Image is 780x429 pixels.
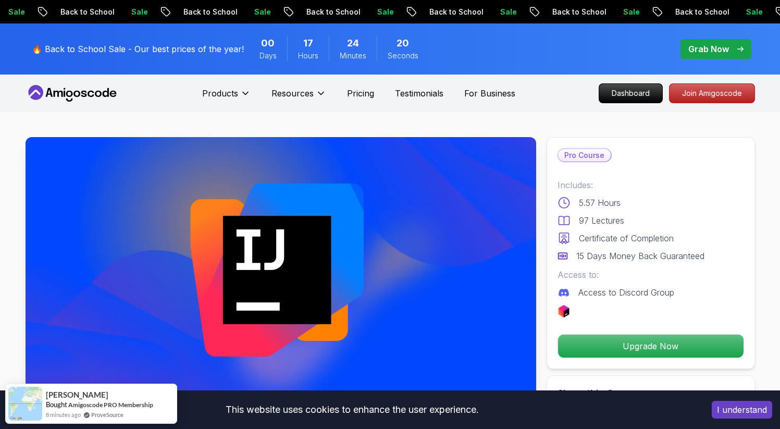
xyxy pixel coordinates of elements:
p: Access to: [558,268,744,281]
span: Minutes [340,51,366,61]
p: Pro Course [558,149,611,162]
img: provesource social proof notification image [8,387,42,421]
a: Pricing [347,87,374,100]
p: Back to School [48,7,119,17]
p: Sale [734,7,767,17]
p: 15 Days Money Back Guaranteed [576,250,704,262]
span: Bought [46,400,67,409]
p: Resources [271,87,314,100]
span: 20 Seconds [397,36,409,51]
a: Amigoscode PRO Membership [68,401,153,409]
a: Dashboard [599,83,663,103]
p: 97 Lectures [579,214,624,227]
p: 5.57 Hours [579,197,621,209]
span: 0 Days [261,36,275,51]
p: 🔥 Back to School Sale - Our best prices of the year! [32,43,244,55]
h2: Share this Course [558,386,744,401]
p: Back to School [417,7,488,17]
img: jetbrains logo [558,305,570,317]
p: Sale [242,7,276,17]
button: Products [202,87,251,108]
p: Back to School [171,7,242,17]
p: Sale [365,7,399,17]
div: This website uses cookies to enhance the user experience. [8,398,696,421]
p: Sale [488,7,522,17]
a: For Business [464,87,515,100]
a: ProveSource [91,410,123,419]
span: 17 Hours [303,36,313,51]
span: Hours [298,51,318,61]
p: Access to Discord Group [578,286,674,299]
p: Includes: [558,179,744,191]
button: Accept cookies [712,401,772,419]
a: Testimonials [395,87,443,100]
p: Sale [119,7,153,17]
p: Sale [611,7,645,17]
span: Seconds [388,51,418,61]
p: Join Amigoscode [670,84,754,103]
p: Certificate of Completion [579,232,674,244]
a: Join Amigoscode [669,83,755,103]
span: Days [259,51,277,61]
p: Dashboard [599,84,662,103]
p: Upgrade Now [558,335,744,358]
span: 8 minutes ago [46,410,81,419]
p: Grab Now [688,43,729,55]
button: Upgrade Now [558,334,744,358]
p: Products [202,87,238,100]
p: Back to School [540,7,611,17]
img: intellij-developer-guide_thumbnail [26,137,536,424]
p: Back to School [294,7,365,17]
span: 24 Minutes [347,36,359,51]
button: Resources [271,87,326,108]
span: [PERSON_NAME] [46,390,108,399]
p: Back to School [663,7,734,17]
